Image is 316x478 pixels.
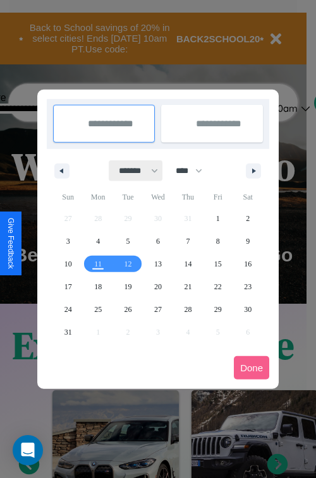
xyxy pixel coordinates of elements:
button: 14 [173,253,203,275]
button: 3 [53,230,83,253]
div: Open Intercom Messenger [13,435,43,465]
span: 3 [66,230,70,253]
span: 31 [64,321,72,344]
button: 15 [203,253,233,275]
button: 4 [83,230,112,253]
span: 20 [154,275,162,298]
span: Sun [53,187,83,207]
button: 29 [203,298,233,321]
span: 30 [244,298,252,321]
span: 7 [186,230,190,253]
span: 13 [154,253,162,275]
span: 4 [96,230,100,253]
button: 6 [143,230,173,253]
span: Wed [143,187,173,207]
span: 24 [64,298,72,321]
button: 5 [113,230,143,253]
button: 26 [113,298,143,321]
span: Sat [233,187,263,207]
span: 23 [244,275,252,298]
span: 18 [94,275,102,298]
span: 14 [184,253,191,275]
span: 10 [64,253,72,275]
span: 22 [214,275,222,298]
button: 18 [83,275,112,298]
button: 17 [53,275,83,298]
button: 22 [203,275,233,298]
span: 16 [244,253,252,275]
span: 26 [125,298,132,321]
button: 28 [173,298,203,321]
button: 13 [143,253,173,275]
button: 16 [233,253,263,275]
button: 9 [233,230,263,253]
span: 8 [216,230,220,253]
span: Tue [113,187,143,207]
span: 21 [184,275,191,298]
span: 6 [156,230,160,253]
span: 9 [246,230,250,253]
button: 7 [173,230,203,253]
span: 15 [214,253,222,275]
button: Done [234,356,269,379]
span: 2 [246,207,250,230]
span: 12 [125,253,132,275]
button: 24 [53,298,83,321]
button: 31 [53,321,83,344]
button: 19 [113,275,143,298]
span: Thu [173,187,203,207]
span: 11 [94,253,102,275]
button: 27 [143,298,173,321]
div: Give Feedback [6,218,15,269]
button: 8 [203,230,233,253]
button: 30 [233,298,263,321]
span: 5 [126,230,130,253]
button: 21 [173,275,203,298]
button: 1 [203,207,233,230]
button: 11 [83,253,112,275]
span: 27 [154,298,162,321]
button: 25 [83,298,112,321]
span: 19 [125,275,132,298]
button: 10 [53,253,83,275]
span: Mon [83,187,112,207]
button: 2 [233,207,263,230]
span: 29 [214,298,222,321]
button: 23 [233,275,263,298]
span: 25 [94,298,102,321]
button: 12 [113,253,143,275]
span: Fri [203,187,233,207]
button: 20 [143,275,173,298]
span: 17 [64,275,72,298]
span: 28 [184,298,191,321]
span: 1 [216,207,220,230]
